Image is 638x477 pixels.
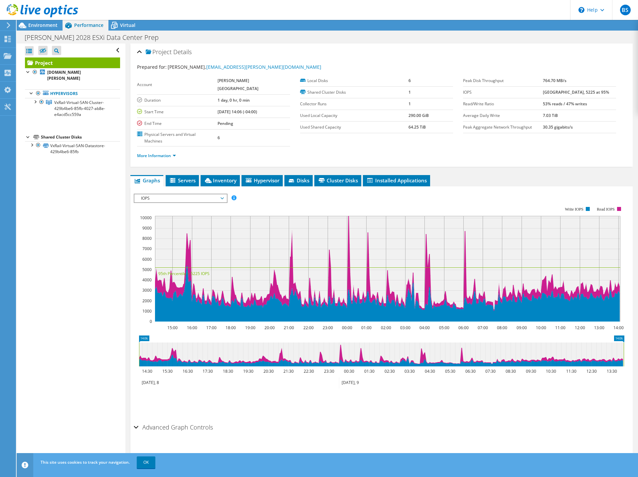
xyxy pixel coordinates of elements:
b: 30.35 gigabits/s [543,124,573,130]
text: 14:00 [613,325,623,331]
text: 12:30 [586,368,596,374]
span: IOPS [138,194,223,202]
span: Details [173,48,192,56]
b: 64.25 TiB [408,124,426,130]
label: Shared Cluster Disks [300,89,408,96]
label: Average Daily Write [463,112,543,119]
text: 15:30 [162,368,172,374]
text: 00:00 [342,325,352,331]
text: 6000 [142,256,152,262]
b: 290.00 GiB [408,113,429,118]
span: BS [620,5,631,15]
text: 08:00 [497,325,507,331]
svg: \n [578,7,584,13]
text: 15:00 [167,325,177,331]
b: [GEOGRAPHIC_DATA], 5225 at 95% [543,89,609,95]
a: More Information [137,153,176,158]
text: 01:00 [361,325,371,331]
label: Prepared for: [137,64,167,70]
label: Read/Write Ratio [463,101,543,107]
text: 16:30 [182,368,193,374]
text: 22:00 [303,325,313,331]
label: Duration [137,97,218,104]
h1: [PERSON_NAME] 2028 ESXi Data Center Prep [22,34,169,41]
text: 13:00 [594,325,604,331]
span: Environment [28,22,58,28]
b: [PERSON_NAME][GEOGRAPHIC_DATA] [218,78,258,91]
span: Hypervisor [245,177,279,184]
text: 06:00 [458,325,468,331]
b: Pending [218,121,233,126]
text: 4000 [142,277,152,283]
text: 7000 [142,246,152,251]
text: Write IOPS [565,207,583,212]
span: Installed Applications [366,177,427,184]
a: OK [137,456,155,468]
b: 1 day, 0 hr, 0 min [218,97,250,103]
label: Local Disks [300,77,408,84]
text: 95th Percentile = 5225 IOPS [158,271,210,276]
text: 18:30 [223,368,233,374]
label: Used Shared Capacity [300,124,408,131]
span: [PERSON_NAME], [168,64,321,70]
a: VxRail-Virtual-SAN-Cluster-429b4be6-85fb-4027-ab8e-e4acd5cc559a [25,98,120,119]
span: Virtual [120,22,135,28]
b: [DATE] 14:06 (-04:00) [218,109,257,115]
h2: Advanced Graph Controls [134,421,213,434]
a: Project [25,57,120,68]
span: Graphs [134,177,160,184]
text: 10:00 [536,325,546,331]
span: Performance [74,22,103,28]
text: 21:30 [283,368,293,374]
text: 11:30 [566,368,576,374]
text: 19:00 [245,325,255,331]
label: Account [137,81,218,88]
text: 01:30 [364,368,374,374]
text: 04:00 [419,325,429,331]
text: 10:30 [546,368,556,374]
text: 00:30 [344,368,354,374]
label: End Time [137,120,218,127]
a: [EMAIL_ADDRESS][PERSON_NAME][DOMAIN_NAME] [206,64,321,70]
text: 10000 [140,215,152,221]
label: Peak Aggregate Network Throughput [463,124,543,131]
text: 8000 [142,236,152,241]
text: 5000 [142,267,152,272]
b: 6 [218,135,220,141]
b: 7.03 TiB [543,113,558,118]
text: 05:00 [439,325,449,331]
span: Project [146,49,172,55]
text: 05:30 [445,368,455,374]
text: 20:30 [263,368,273,374]
text: 20:00 [264,325,274,331]
text: Read IOPS [597,207,615,212]
a: Hypervisors [25,89,120,98]
text: 04:30 [424,368,435,374]
text: 16:00 [187,325,197,331]
text: 18:00 [225,325,236,331]
text: 11:00 [555,325,565,331]
text: 2000 [142,298,152,304]
label: Peak Disk Throughput [463,77,543,84]
label: Start Time [137,109,218,115]
label: Collector Runs [300,101,408,107]
span: Inventory [204,177,237,184]
div: Shared Cluster Disks [41,133,120,141]
label: IOPS [463,89,543,96]
text: 21:00 [283,325,294,331]
text: 23:00 [322,325,333,331]
a: [DOMAIN_NAME][PERSON_NAME] [25,68,120,83]
text: 22:30 [303,368,314,374]
span: Servers [169,177,196,184]
text: 9000 [142,225,152,231]
b: [DOMAIN_NAME][PERSON_NAME] [47,69,81,81]
text: 08:30 [505,368,516,374]
text: 17:30 [202,368,213,374]
b: 1 [408,101,411,107]
text: 17:00 [206,325,216,331]
text: 13:30 [606,368,617,374]
text: 1000 [142,308,152,314]
text: 07:00 [477,325,488,331]
text: 02:00 [381,325,391,331]
a: VxRail-Virtual-SAN-Datastore-429b4be6-85fb [25,141,120,156]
